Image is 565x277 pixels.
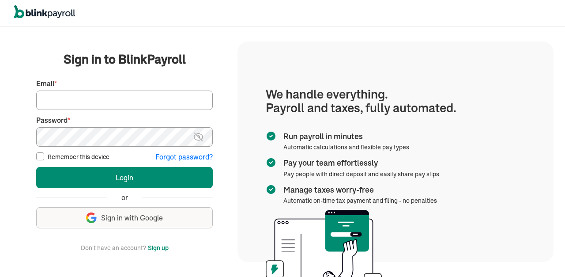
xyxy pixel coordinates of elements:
[121,193,128,203] span: or
[36,91,213,110] input: Your email address
[36,167,213,188] button: Login
[283,157,436,169] span: Pay your team effortlessly
[283,184,433,196] span: Manage taxes worry-free
[266,157,276,168] img: checkmark
[36,207,213,228] button: Sign in with Google
[521,235,565,277] iframe: Chat Widget
[86,212,97,223] img: google
[81,243,146,253] span: Don't have an account?
[36,79,213,89] label: Email
[283,197,437,205] span: Automatic on-time tax payment and filing - no penalties
[283,170,439,178] span: Pay people with direct deposit and easily share pay slips
[193,132,204,142] img: eye
[148,243,169,253] button: Sign up
[48,152,109,161] label: Remember this device
[283,131,406,142] span: Run payroll in minutes
[14,5,75,19] img: logo
[155,152,213,162] button: Forgot password?
[266,131,276,141] img: checkmark
[266,87,525,115] h1: We handle everything. Payroll and taxes, fully automated.
[283,143,409,151] span: Automatic calculations and flexible pay types
[36,115,213,125] label: Password
[266,184,276,195] img: checkmark
[64,50,186,68] span: Sign in to BlinkPayroll
[101,213,163,223] span: Sign in with Google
